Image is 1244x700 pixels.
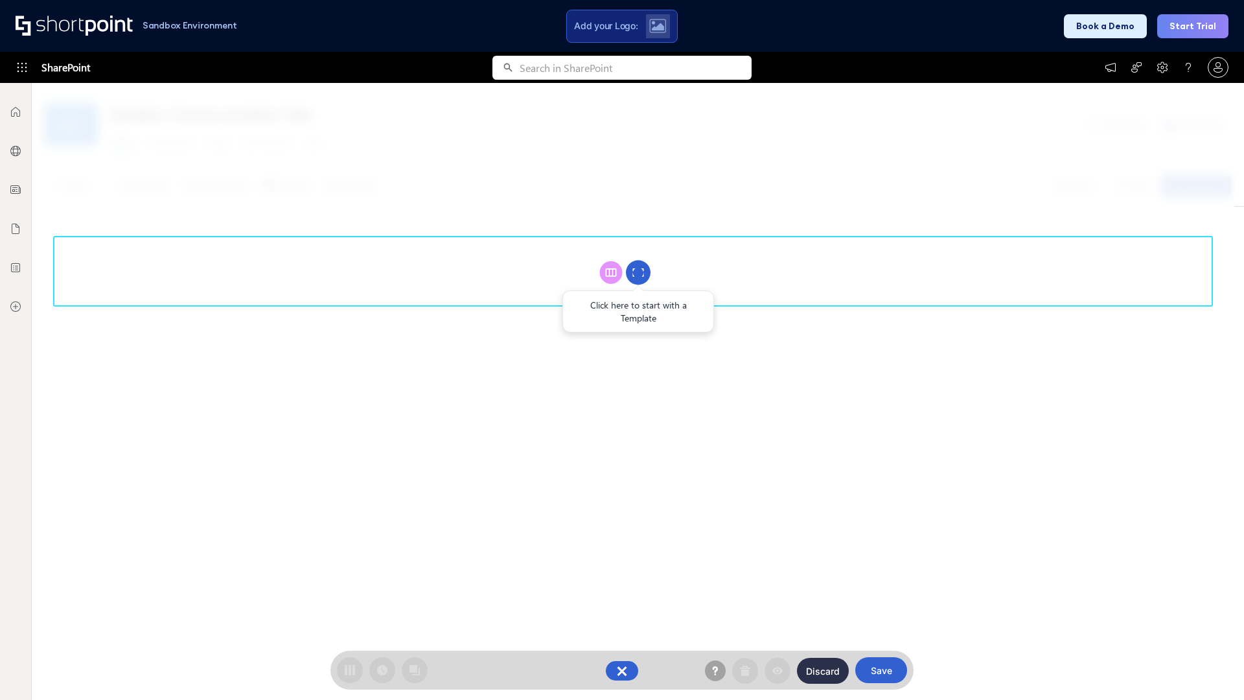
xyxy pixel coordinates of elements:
[1157,14,1228,38] button: Start Trial
[1064,14,1147,38] button: Book a Demo
[1179,638,1244,700] iframe: Chat Widget
[574,20,638,32] span: Add your Logo:
[797,658,849,684] button: Discard
[143,22,237,29] h1: Sandbox Environment
[520,56,752,80] input: Search in SharePoint
[649,19,666,33] img: Upload logo
[855,657,907,683] button: Save
[41,52,90,83] span: SharePoint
